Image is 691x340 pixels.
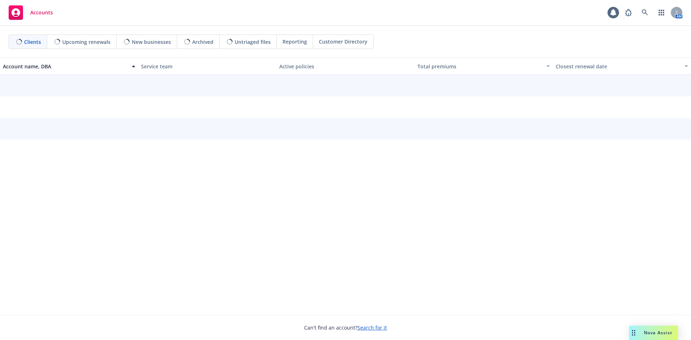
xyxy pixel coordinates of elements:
span: Accounts [30,10,53,15]
div: Drag to move [629,326,638,340]
a: Search [638,5,652,20]
button: Total premiums [415,58,553,75]
span: Customer Directory [319,38,367,45]
span: New businesses [132,38,171,46]
a: Search for it [357,324,387,331]
span: Nova Assist [644,330,672,336]
div: Account name, DBA [3,63,127,70]
button: Active policies [276,58,415,75]
span: Can't find an account? [304,324,387,331]
a: Report a Bug [621,5,636,20]
a: Accounts [6,3,56,23]
a: Switch app [654,5,669,20]
span: Clients [24,38,41,46]
button: Nova Assist [629,326,678,340]
div: Closest renewal date [556,63,680,70]
span: Archived [192,38,213,46]
button: Service team [138,58,276,75]
span: Reporting [283,38,307,45]
div: Active policies [279,63,412,70]
span: Untriaged files [235,38,271,46]
div: Service team [141,63,274,70]
span: Upcoming renewals [62,38,110,46]
div: Total premiums [417,63,542,70]
button: Closest renewal date [553,58,691,75]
